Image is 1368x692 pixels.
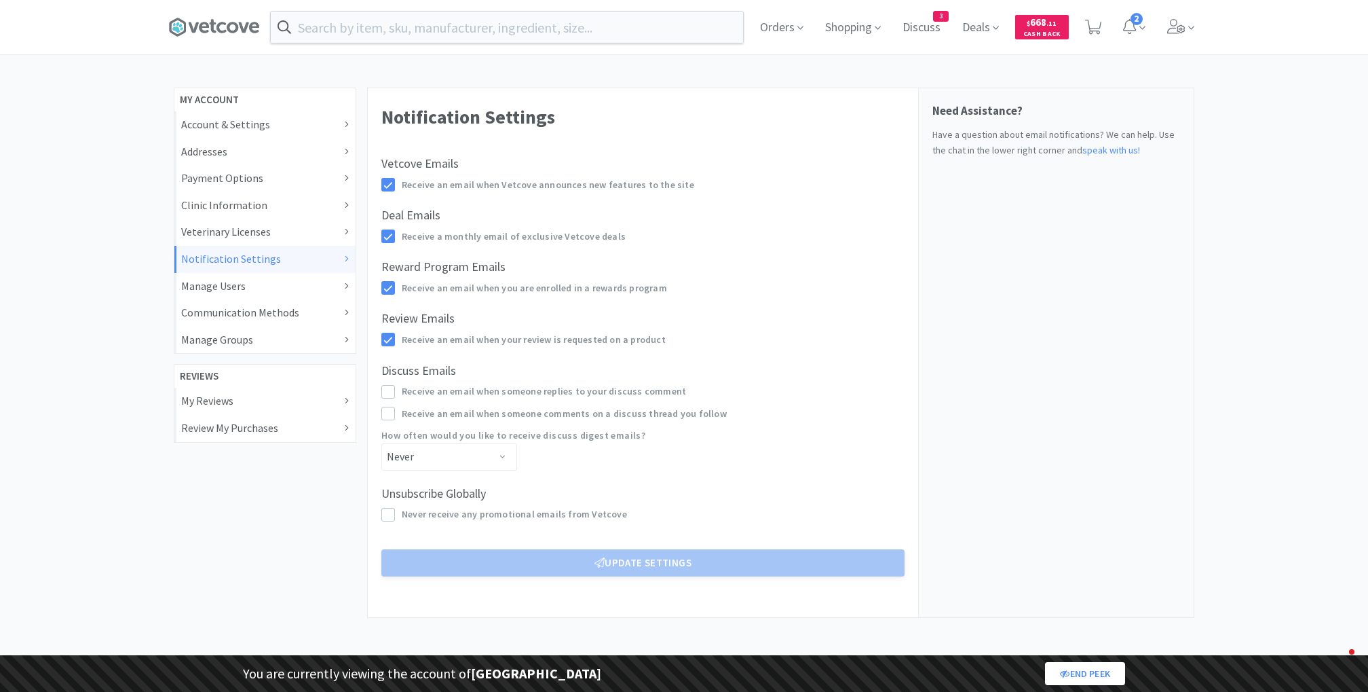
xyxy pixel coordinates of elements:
[1027,16,1057,29] span: 668
[1023,31,1061,39] span: Cash Back
[181,331,349,349] div: Manage Groups
[402,384,686,399] span: Receive an email when someone replies to your discuss comment
[181,420,349,437] div: Review My Purchases
[402,177,694,192] span: Receive an email when Vetcove announces new features to the site
[381,206,905,225] h4: Deal Emails
[174,219,356,246] a: Veterinary Licenses
[381,484,905,504] h4: Unsubscribe Globally
[174,192,356,219] a: Clinic Information
[174,165,356,192] a: Payment Options
[897,22,946,34] a: Discuss3
[932,102,1180,120] h4: Need Assistance?
[1015,9,1069,45] a: $668.11Cash Back
[1045,662,1125,685] a: End Peek
[181,116,349,134] div: Account & Settings
[402,229,626,244] span: Receive a monthly email of exclusive Vetcove deals
[1046,19,1057,28] span: . 11
[381,428,645,443] label: How often would you like to receive discuss digest emails?
[271,12,743,43] input: Search by item, sku, manufacturer, ingredient, size...
[381,102,905,132] h1: Notification Settings
[181,170,349,187] div: Payment Options
[471,665,601,682] strong: [GEOGRAPHIC_DATA]
[243,663,601,685] p: You are currently viewing the account of
[932,127,1180,158] p: Have a question about email notifications? We can help. Use the chat in the lower right corner and
[181,393,349,410] div: My Reviews
[381,257,905,277] h4: Reward Program Emails
[174,246,356,273] a: Notification Settings
[180,368,356,384] div: Reviews
[174,273,356,300] a: Manage Users
[381,361,905,381] h4: Discuss Emails
[181,223,349,241] div: Veterinary Licenses
[1130,13,1143,25] span: 2
[1082,144,1140,156] a: speak with us!
[181,143,349,161] div: Addresses
[174,299,356,327] a: Communication Methods
[402,332,666,347] span: Receive an email when your review is requested on a product
[381,154,905,174] h4: Vetcove Emails
[174,139,356,166] a: Addresses
[174,388,356,415] a: My Reviews
[180,92,356,108] div: My Account
[1322,646,1354,678] iframe: Intercom live chat
[1027,19,1030,28] span: $
[174,415,356,442] a: Review My Purchases
[181,197,349,215] div: Clinic Information
[181,304,349,322] div: Communication Methods
[174,327,356,354] a: Manage Groups
[402,280,667,295] span: Receive an email when you are enrolled in a rewards program
[402,406,727,421] span: Receive an email when someone comments on a discuss thread you follow
[174,111,356,139] a: Account & Settings
[381,309,905,329] h4: Review Emails
[934,12,948,21] span: 3
[181,278,349,295] div: Manage Users
[402,507,627,522] span: Never receive any promotional emails from Vetcove
[181,251,349,268] div: Notification Settings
